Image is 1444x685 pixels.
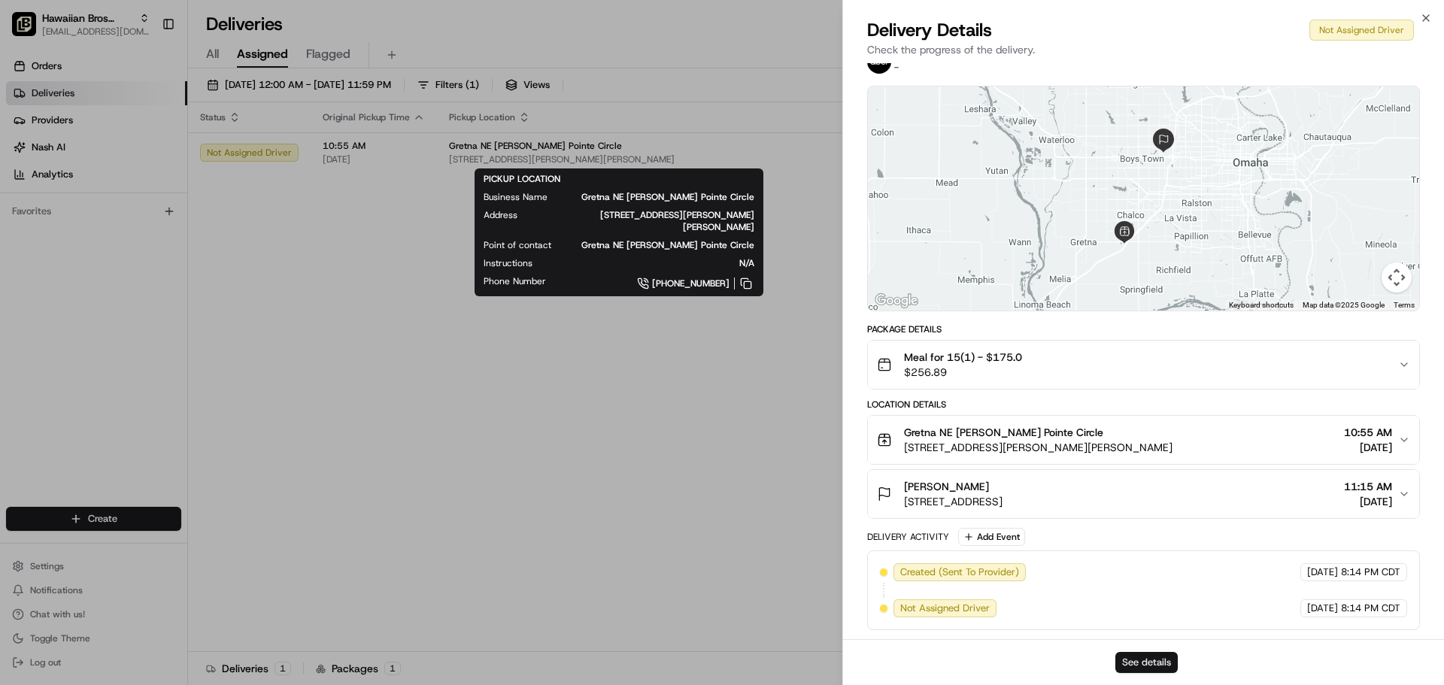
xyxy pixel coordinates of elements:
button: Add Event [958,528,1025,546]
span: [STREET_ADDRESS] [904,494,1003,509]
p: Welcome 👋 [15,60,274,84]
span: Gretna NE [PERSON_NAME] Pointe Circle [904,425,1103,440]
span: N/A [557,257,754,269]
span: [STREET_ADDRESS][PERSON_NAME][PERSON_NAME] [904,440,1172,455]
span: - [894,62,899,74]
img: Google [872,291,921,311]
a: Powered byPylon [106,254,182,266]
span: Created (Sent To Provider) [900,565,1019,579]
span: API Documentation [142,218,241,233]
span: Instructions [484,257,532,269]
img: Nash [15,15,45,45]
a: Terms [1394,301,1415,309]
div: 💻 [127,220,139,232]
button: Start new chat [256,148,274,166]
span: Phone Number [484,275,546,287]
span: [DATE] [1344,440,1392,455]
span: Meal for 15(1) - $175.0 [904,350,1022,365]
span: Gretna NE [PERSON_NAME] Pointe Circle [575,239,754,251]
button: Meal for 15(1) - $175.0$256.89 [868,341,1419,389]
span: Not Assigned Driver [900,602,990,615]
div: Package Details [867,323,1420,335]
span: Point of contact [484,239,551,251]
a: 📗Knowledge Base [9,212,121,239]
span: Gretna NE [PERSON_NAME] Pointe Circle [572,191,754,203]
img: 1736555255976-a54dd68f-1ca7-489b-9aae-adbdc363a1c4 [15,144,42,171]
div: Location Details [867,399,1420,411]
a: Open this area in Google Maps (opens a new window) [872,291,921,311]
span: [STREET_ADDRESS][PERSON_NAME][PERSON_NAME] [541,209,754,233]
div: Delivery Activity [867,531,949,543]
button: Gretna NE [PERSON_NAME] Pointe Circle[STREET_ADDRESS][PERSON_NAME][PERSON_NAME]10:55 AM[DATE] [868,416,1419,464]
p: Check the progress of the delivery. [867,42,1420,57]
span: [DATE] [1307,602,1338,615]
span: Pylon [150,255,182,266]
span: 8:14 PM CDT [1341,602,1400,615]
a: [PHONE_NUMBER] [570,275,754,292]
button: See details [1115,652,1178,673]
span: Map data ©2025 Google [1303,301,1385,309]
input: Clear [39,97,248,113]
span: [PERSON_NAME] [904,479,989,494]
span: 10:55 AM [1344,425,1392,440]
span: Knowledge Base [30,218,115,233]
button: Map camera controls [1382,262,1412,292]
span: 8:14 PM CDT [1341,565,1400,579]
button: Keyboard shortcuts [1229,300,1294,311]
span: 11:15 AM [1344,479,1392,494]
div: We're available if you need us! [51,159,190,171]
div: 📗 [15,220,27,232]
div: Start new chat [51,144,247,159]
span: [PHONE_NUMBER] [652,277,730,289]
span: [DATE] [1307,565,1338,579]
span: PICKUP LOCATION [484,173,560,185]
a: 💻API Documentation [121,212,247,239]
button: [PERSON_NAME][STREET_ADDRESS]11:15 AM[DATE] [868,470,1419,518]
span: Business Name [484,191,548,203]
span: [DATE] [1344,494,1392,509]
span: Address [484,209,517,221]
span: $256.89 [904,365,1022,380]
span: Delivery Details [867,18,992,42]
